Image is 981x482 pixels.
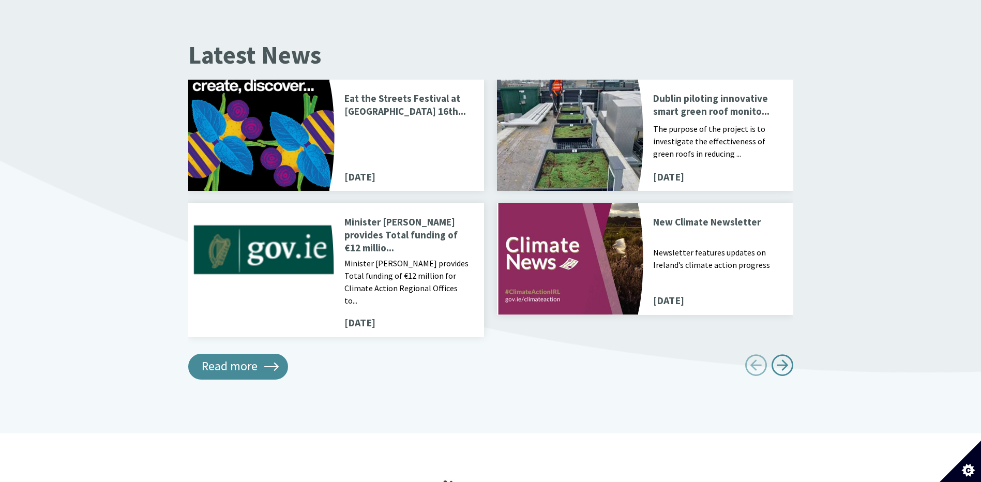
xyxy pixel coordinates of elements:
[188,41,793,69] h2: Latest News
[653,123,780,161] p: The purpose of the project is to investigate the effectiveness of green roofs in reducing ...
[497,80,793,191] a: Dublin piloting innovative smart green roof monito... The purpose of the project is to investigat...
[344,169,375,185] span: [DATE]
[653,92,780,120] p: Dublin piloting innovative smart green roof monito...
[940,441,981,482] button: Set cookie preferences
[344,315,375,330] span: [DATE]
[344,92,472,120] p: Eat the Streets Festival at [GEOGRAPHIC_DATA] 16th...
[653,216,780,244] p: New Climate Newsletter
[653,246,780,284] p: Newsletter features updates on Ireland’s climate action progress
[188,80,485,191] a: Eat the Streets Festival at [GEOGRAPHIC_DATA] 16th... [DATE]
[344,257,472,307] p: Minister [PERSON_NAME] provides Total funding of €12 million for Climate Action Regional Offices ...
[653,169,684,185] span: [DATE]
[344,216,472,254] p: Minister [PERSON_NAME] provides Total funding of €12 millio...
[188,203,485,337] a: Minister [PERSON_NAME] provides Total funding of €12 millio... Minister [PERSON_NAME] provides To...
[653,293,684,308] span: [DATE]
[188,354,289,380] a: Read more
[497,203,793,315] a: New Climate Newsletter Newsletter features updates on Ireland’s climate action progress [DATE]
